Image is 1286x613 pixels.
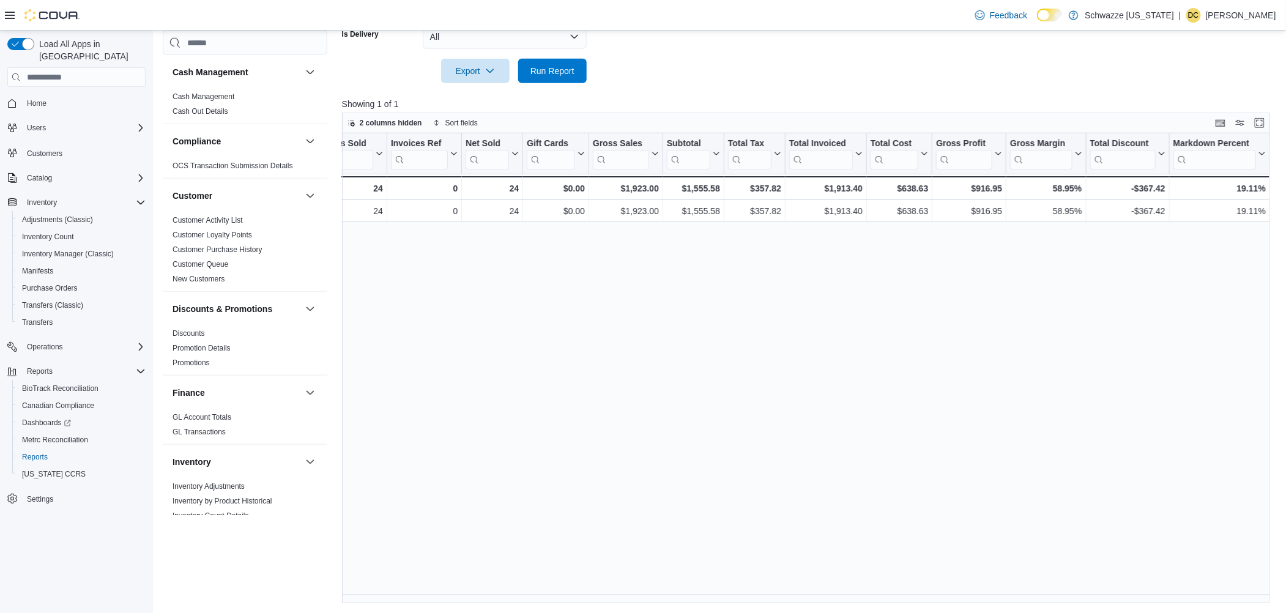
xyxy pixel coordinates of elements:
a: BioTrack Reconciliation [17,381,103,396]
button: Inventory [303,455,318,469]
button: Gross Margin [1010,138,1082,169]
div: $357.82 [728,181,781,196]
span: Customers [27,149,62,158]
span: Cash Management [173,92,234,102]
div: Total Cost [871,138,918,169]
button: Customer [303,188,318,203]
span: Reports [22,452,48,462]
p: [PERSON_NAME] [1206,8,1276,23]
a: GL Account Totals [173,413,231,422]
button: Inventory [2,194,151,211]
a: Dashboards [17,415,76,430]
a: [US_STATE] CCRS [17,467,91,481]
button: Home [2,94,151,112]
p: | [1179,8,1181,23]
span: OCS Transaction Submission Details [173,161,293,171]
p: Showing 1 of 1 [342,98,1279,110]
div: $916.95 [936,181,1002,196]
div: $1,555.58 [667,204,720,218]
div: 58.95% [1010,204,1082,218]
span: Inventory Count Details [173,511,249,521]
button: Catalog [2,169,151,187]
div: Markdown Percent [1173,138,1256,150]
span: 2 columns hidden [360,118,422,128]
h3: Customer [173,190,212,202]
button: Users [2,119,151,136]
span: [US_STATE] CCRS [22,469,86,479]
label: Is Delivery [342,29,379,39]
button: Reports [2,363,151,380]
div: Invoices Ref [391,138,448,150]
span: Transfers [17,315,146,330]
div: Gross Sales [593,138,649,150]
div: 58.95% [1010,181,1082,196]
a: Customer Purchase History [173,245,262,254]
span: Customer Loyalty Points [173,230,252,240]
span: Customers [22,145,146,160]
a: Dashboards [12,414,151,431]
span: Purchase Orders [22,283,78,293]
button: Transfers (Classic) [12,297,151,314]
button: Inventory Manager (Classic) [12,245,151,262]
a: GL Transactions [173,428,226,436]
button: Gross Profit [936,138,1002,169]
div: -$367.42 [1090,204,1165,218]
div: Total Cost [871,138,918,150]
a: Reports [17,450,53,464]
span: Export [448,59,502,83]
button: Settings [2,490,151,508]
button: Catalog [22,171,57,185]
span: Operations [27,342,63,352]
button: Customer [173,190,300,202]
div: Gross Profit [936,138,992,169]
div: Total Invoiced [789,138,853,169]
span: GL Account Totals [173,412,231,422]
div: Total Invoiced [789,138,853,150]
button: BioTrack Reconciliation [12,380,151,397]
img: Cova [24,9,80,21]
div: Gross Sales [593,138,649,169]
div: Subtotal [667,138,710,150]
span: Manifests [22,266,53,276]
div: Customer [163,213,327,291]
span: Promotions [173,358,210,368]
span: Operations [22,340,146,354]
span: BioTrack Reconciliation [17,381,146,396]
span: Transfers [22,318,53,327]
button: Compliance [173,135,300,147]
button: Cash Management [303,65,318,80]
span: Customer Activity List [173,215,243,225]
button: Purchase Orders [12,280,151,297]
button: Sort fields [428,116,483,130]
button: Discounts & Promotions [173,303,300,315]
button: Inventory Count [12,228,151,245]
button: Reports [12,448,151,466]
a: Adjustments (Classic) [17,212,98,227]
a: Home [22,96,51,111]
span: Run Report [530,65,574,77]
button: Enter fullscreen [1252,116,1267,130]
span: GL Transactions [173,427,226,437]
span: Cash Out Details [173,106,228,116]
button: Manifests [12,262,151,280]
span: Manifests [17,264,146,278]
a: Cash Out Details [173,107,228,116]
div: $638.63 [871,204,928,218]
span: Inventory Adjustments [173,481,245,491]
button: Finance [303,385,318,400]
a: Customers [22,146,67,161]
a: Inventory Count Details [173,511,249,520]
div: Invoices Sold [311,138,373,169]
div: Compliance [163,158,327,178]
span: Inventory Manager (Classic) [17,247,146,261]
div: $1,913.40 [789,204,863,218]
span: Dc [1188,8,1199,23]
input: Dark Mode [1037,9,1063,21]
nav: Complex example [7,89,146,540]
span: Metrc Reconciliation [22,435,88,445]
span: Canadian Compliance [17,398,146,413]
button: Reports [22,364,58,379]
span: Purchase Orders [17,281,146,295]
div: 24 [466,181,519,196]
